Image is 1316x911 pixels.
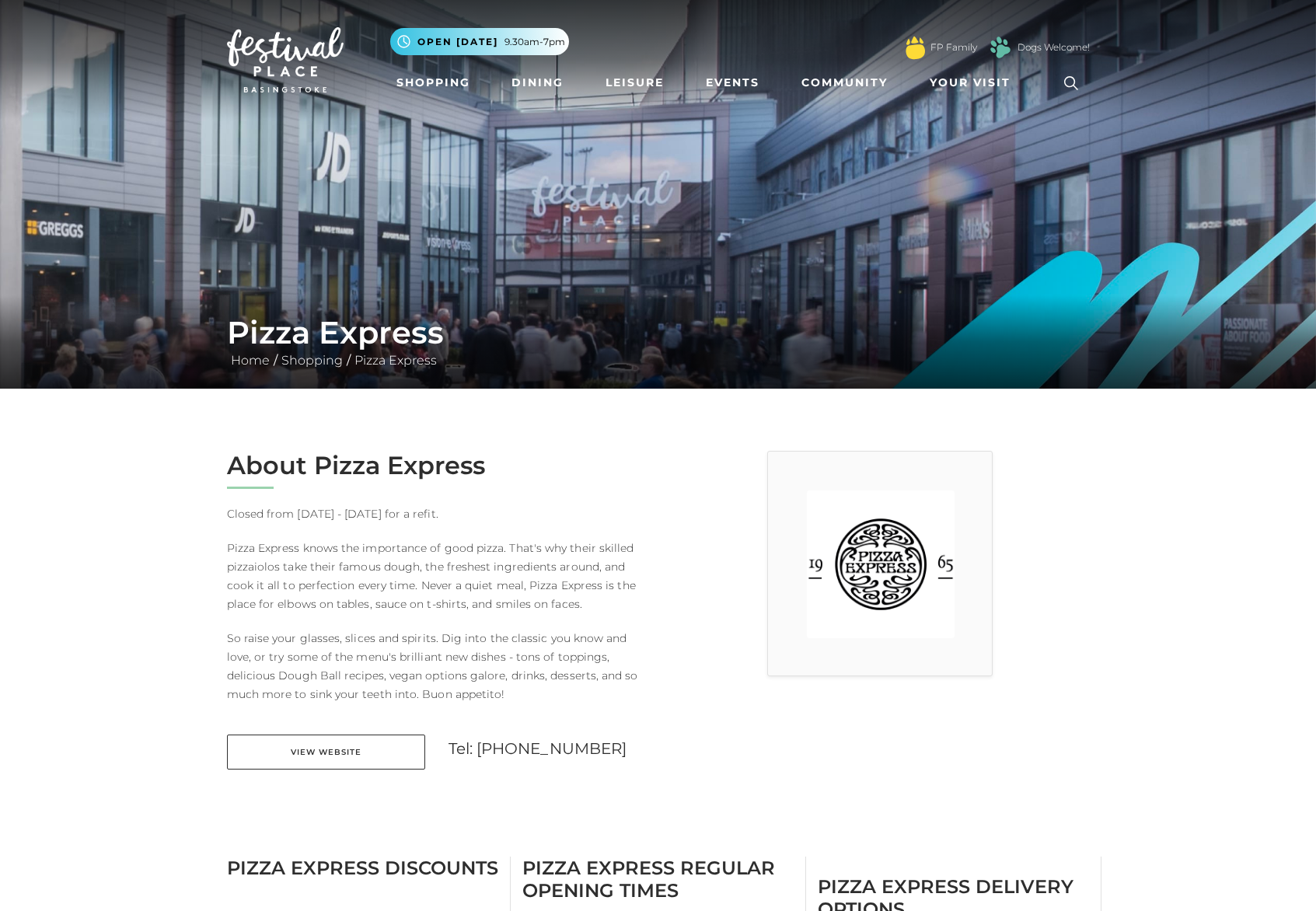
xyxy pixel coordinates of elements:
span: 9.30am-7pm [504,35,565,49]
div: / / [215,314,1101,370]
img: Festival Place Logo [227,27,344,92]
a: Leisure [599,68,670,97]
a: Shopping [278,353,347,368]
h3: Pizza Express Discounts [227,857,498,879]
a: Dogs Welcome! [1018,40,1090,54]
a: FP Family [930,40,977,54]
a: Your Visit [923,68,1025,97]
button: Open [DATE] 9.30am-7pm [390,28,569,55]
span: Your Visit [930,75,1011,91]
h1: Pizza Express [227,314,1090,351]
a: Events [700,68,766,97]
p: Closed from [DATE] - [DATE] for a refit. [227,504,647,523]
a: Tel: [PHONE_NUMBER] [449,739,627,758]
span: Open [DATE] [417,35,498,49]
a: Home [227,353,274,368]
h2: About Pizza Express [227,451,647,480]
p: So raise your glasses, slices and spirits. Dig into the classic you know and love, or try some of... [227,629,647,703]
h3: Pizza Express Regular Opening Times [522,857,794,902]
a: Community [795,68,894,97]
a: Dining [505,68,570,97]
a: Pizza Express [351,353,441,368]
p: Pizza Express knows the importance of good pizza. That's why their skilled pizzaiolos take their ... [227,539,647,613]
a: Shopping [390,68,476,97]
a: View Website [227,735,425,770]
